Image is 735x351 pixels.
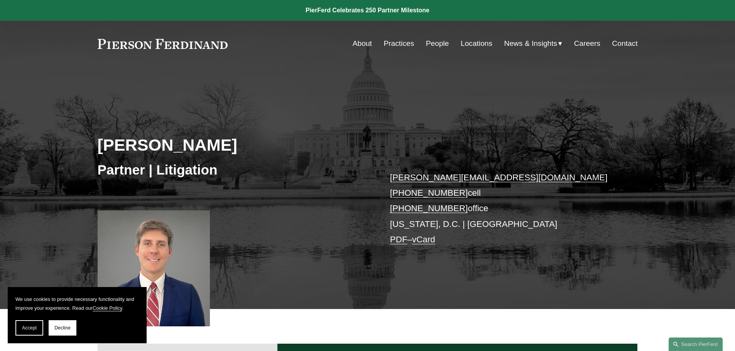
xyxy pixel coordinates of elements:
a: Contact [612,36,637,51]
a: Locations [461,36,492,51]
p: cell office [US_STATE], D.C. | [GEOGRAPHIC_DATA] – [390,170,615,248]
a: People [426,36,449,51]
a: folder dropdown [504,36,563,51]
a: [PERSON_NAME][EMAIL_ADDRESS][DOMAIN_NAME] [390,173,608,182]
button: Accept [15,320,43,336]
p: We use cookies to provide necessary functionality and improve your experience. Read our . [15,295,139,312]
a: [PHONE_NUMBER] [390,188,468,198]
span: Decline [54,325,71,331]
button: Decline [49,320,76,336]
a: About [353,36,372,51]
a: [PHONE_NUMBER] [390,203,468,213]
a: Cookie Policy [93,305,122,311]
a: vCard [412,235,435,244]
a: Careers [574,36,600,51]
a: Practices [384,36,414,51]
span: News & Insights [504,37,558,50]
a: PDF [390,235,407,244]
span: Accept [22,325,37,331]
a: Search this site [669,338,723,351]
h2: [PERSON_NAME] [98,135,368,155]
h3: Partner | Litigation [98,161,368,178]
section: Cookie banner [8,287,147,343]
